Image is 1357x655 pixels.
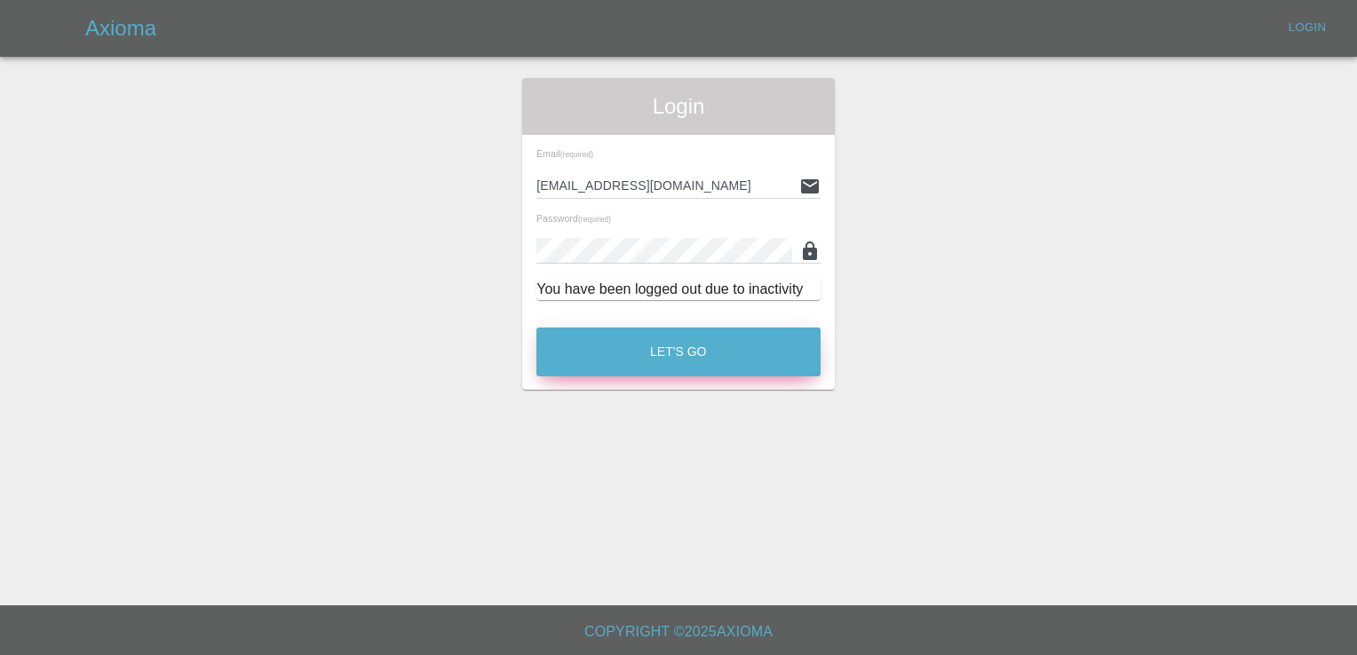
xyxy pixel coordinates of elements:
[536,92,821,121] span: Login
[536,148,593,159] span: Email
[578,216,611,224] small: (required)
[536,327,821,376] button: Let's Go
[536,279,821,300] div: You have been logged out due to inactivity
[1279,14,1336,42] a: Login
[536,213,611,224] span: Password
[14,619,1343,644] h6: Copyright © 2025 Axioma
[560,151,593,159] small: (required)
[85,14,156,43] h5: Axioma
